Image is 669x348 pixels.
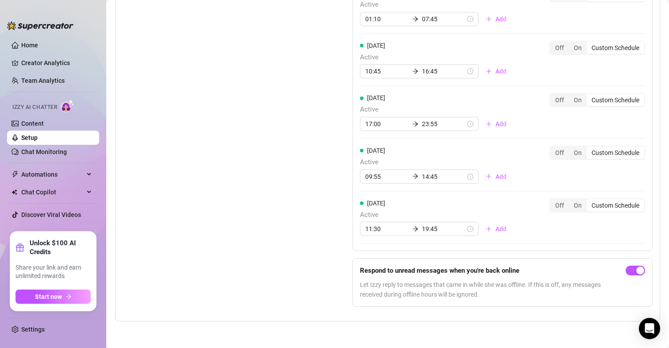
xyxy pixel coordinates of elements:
img: logo-BBDzfeDw.svg [7,21,73,30]
div: segmented control [549,93,645,107]
input: End time [422,224,465,234]
div: Off [550,42,569,54]
span: thunderbolt [12,171,19,178]
span: arrow-right [412,16,418,22]
span: gift [15,243,24,252]
span: Add [495,68,507,75]
div: Custom Schedule [587,42,644,54]
span: Let Izzy reply to messages that came in while she was offline. If this is off, any messages recei... [360,280,622,299]
button: Start nowarrow-right [15,290,91,304]
span: Share your link and earn unlimited rewards [15,263,91,281]
input: Start time [365,119,409,129]
button: Add [479,170,514,184]
div: Off [550,199,569,212]
div: segmented control [549,146,645,160]
span: plus [486,121,492,127]
span: Izzy AI Chatter [12,103,57,112]
span: [DATE] [367,147,385,154]
div: Open Intercom Messenger [639,318,660,339]
div: Off [550,94,569,106]
div: On [569,94,587,106]
input: Start time [365,14,409,24]
span: Add [495,173,507,180]
span: plus [486,16,492,22]
a: Chat Monitoring [21,148,67,155]
span: Add [495,15,507,23]
span: arrow-right [412,173,418,179]
span: Automations [21,167,84,182]
a: Discover Viral Videos [21,211,81,218]
span: arrow-right [412,68,418,74]
div: segmented control [549,41,645,55]
span: Active [360,104,514,115]
input: End time [422,172,465,182]
input: Start time [365,224,409,234]
span: plus [486,173,492,179]
strong: Unlock $100 AI Credits [30,239,91,256]
div: segmented control [549,198,645,213]
span: [DATE] [367,94,385,101]
img: AI Chatter [61,100,74,112]
span: [DATE] [367,200,385,207]
span: Active [360,52,514,63]
div: Custom Schedule [587,94,644,106]
strong: Respond to unread messages when you're back online [360,267,519,275]
img: Chat Copilot [12,189,17,195]
div: On [569,147,587,159]
span: arrow-right [412,226,418,232]
span: plus [486,226,492,232]
button: Add [479,64,514,78]
span: [DATE] [367,42,385,49]
button: Add [479,222,514,236]
span: arrow-right [412,121,418,127]
a: Setup [21,134,38,141]
div: Custom Schedule [587,199,644,212]
span: Active [360,210,514,220]
span: Chat Copilot [21,185,84,199]
div: On [569,42,587,54]
a: Creator Analytics [21,56,92,70]
input: Start time [365,172,409,182]
input: End time [422,66,465,76]
span: Active [360,157,514,168]
input: End time [422,14,465,24]
button: Add [479,117,514,131]
span: arrow-right [66,294,72,300]
span: Start now [35,293,62,300]
span: Add [495,120,507,128]
div: Off [550,147,569,159]
a: Content [21,120,44,127]
a: Settings [21,326,45,333]
input: Start time [365,66,409,76]
div: On [569,199,587,212]
span: plus [486,68,492,74]
a: Team Analytics [21,77,65,84]
input: End time [422,119,465,129]
span: Add [495,225,507,232]
a: Home [21,42,38,49]
div: Custom Schedule [587,147,644,159]
button: Add [479,12,514,26]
